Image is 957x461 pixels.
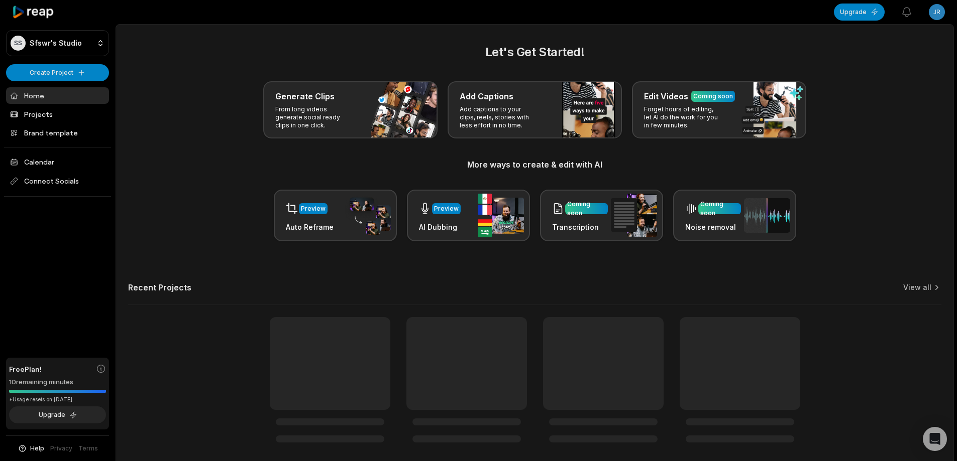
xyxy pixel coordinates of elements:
span: Free Plan! [9,364,42,374]
span: Help [30,444,44,453]
div: Coming soon [700,200,739,218]
h3: Add Captions [460,90,513,102]
img: auto_reframe.png [345,196,391,235]
div: Open Intercom Messenger [923,427,947,451]
h3: Generate Clips [275,90,335,102]
a: Calendar [6,153,109,170]
img: ai_dubbing.png [478,194,524,237]
div: SS [11,36,26,51]
button: Upgrade [9,406,106,423]
a: Brand template [6,124,109,141]
h3: Edit Videos [644,90,688,102]
a: Privacy [50,444,72,453]
p: From long videos generate social ready clips in one click. [275,105,353,129]
h3: More ways to create & edit with AI [128,159,941,171]
h3: Auto Reframe [286,222,334,232]
div: Preview [434,204,459,213]
button: Create Project [6,64,109,81]
img: transcription.png [611,194,657,237]
button: Help [18,444,44,453]
button: Upgrade [834,4,885,21]
a: Terms [78,444,98,453]
p: Add captions to your clips, reels, stories with less effort in no time. [460,105,538,129]
p: Sfswr's Studio [30,39,82,48]
div: *Usage resets on [DATE] [9,396,106,403]
h3: Transcription [552,222,608,232]
h3: Noise removal [685,222,741,232]
span: Connect Socials [6,172,109,190]
h3: AI Dubbing [419,222,461,232]
div: 10 remaining minutes [9,377,106,387]
div: Coming soon [693,92,733,101]
div: Preview [301,204,326,213]
h2: Let's Get Started! [128,43,941,61]
a: Home [6,87,109,104]
a: View all [903,282,931,292]
a: Projects [6,106,109,122]
div: Coming soon [567,200,606,218]
img: noise_removal.png [744,198,790,233]
p: Forget hours of editing, let AI do the work for you in few minutes. [644,105,722,129]
h2: Recent Projects [128,282,191,292]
